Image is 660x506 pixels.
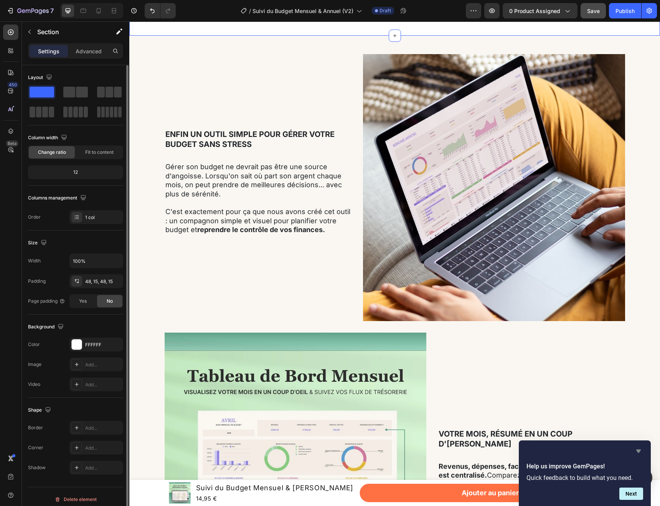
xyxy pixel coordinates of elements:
[234,33,496,300] img: gempages_536995601745708096-231deb97-f8fb-4db2-a2bb-f112f4d95314.jpg
[309,441,483,458] strong: Revenus, dépenses, factures, crédit, épargne... tout est centralisé.
[526,447,643,500] div: Help us improve GemPages!
[509,7,560,15] span: 0 product assigned
[85,341,121,348] div: FFFFFF
[85,149,114,156] span: Fit to content
[6,140,18,147] div: Beta
[28,257,41,264] div: Width
[79,298,87,305] span: Yes
[85,278,121,285] div: 48, 15, 48, 15
[38,149,66,156] span: Change ratio
[609,3,641,18] button: Publish
[70,254,123,268] input: Auto
[526,462,643,471] h2: Help us improve GemPages!
[503,3,577,18] button: 0 product assigned
[129,21,660,506] iframe: Design area
[379,7,391,14] span: Draft
[28,405,53,415] div: Shape
[28,381,40,388] div: Video
[36,108,222,128] p: enfin un outil simple pour gérer votre budget sans stress
[28,361,41,368] div: Image
[145,3,176,18] div: Undo/Redo
[526,474,643,481] p: Quick feedback to build what you need.
[68,204,196,212] strong: reprendre le contrôle de vos finances.
[28,444,43,451] div: Corner
[28,298,65,305] div: Page padding
[28,278,46,285] div: Padding
[28,73,54,83] div: Layout
[30,167,122,178] div: 12
[231,462,491,481] button: Ajouter au panier
[85,381,121,388] div: Add...
[28,424,43,431] div: Border
[107,298,113,305] span: No
[634,447,643,456] button: Hide survey
[36,141,222,213] p: Gérer son budget ne devrait pas être une source d'angoisse. Lorsqu'on sait où part son argent cha...
[28,322,65,332] div: Background
[309,407,495,427] p: votre mois, résumé en un coup d'[PERSON_NAME]
[85,214,121,221] div: 1 col
[587,8,600,14] span: Save
[7,82,18,88] div: 450
[28,193,88,203] div: Columns management
[37,27,100,36] p: Section
[38,47,59,55] p: Settings
[309,440,495,476] p: Comparez vos prévisions à vos dépenses réelles et voyez en un clin d'oeil où part votre argent.
[332,465,389,478] div: Ajouter au panier
[249,7,251,15] span: /
[28,464,46,471] div: Shadow
[619,488,643,500] button: Next question
[50,6,54,15] p: 7
[85,465,121,471] div: Add...
[28,493,123,506] button: Delete element
[85,445,121,452] div: Add...
[28,133,69,143] div: Column width
[76,47,102,55] p: Advanced
[85,425,121,432] div: Add...
[28,238,48,248] div: Size
[581,3,606,18] button: Save
[54,495,97,504] div: Delete element
[28,214,41,221] div: Order
[3,3,57,18] button: 7
[85,361,121,368] div: Add...
[615,7,635,15] div: Publish
[252,7,353,15] span: Suivi du Budget Mensuel & Annuel (V2)
[28,341,40,348] div: Color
